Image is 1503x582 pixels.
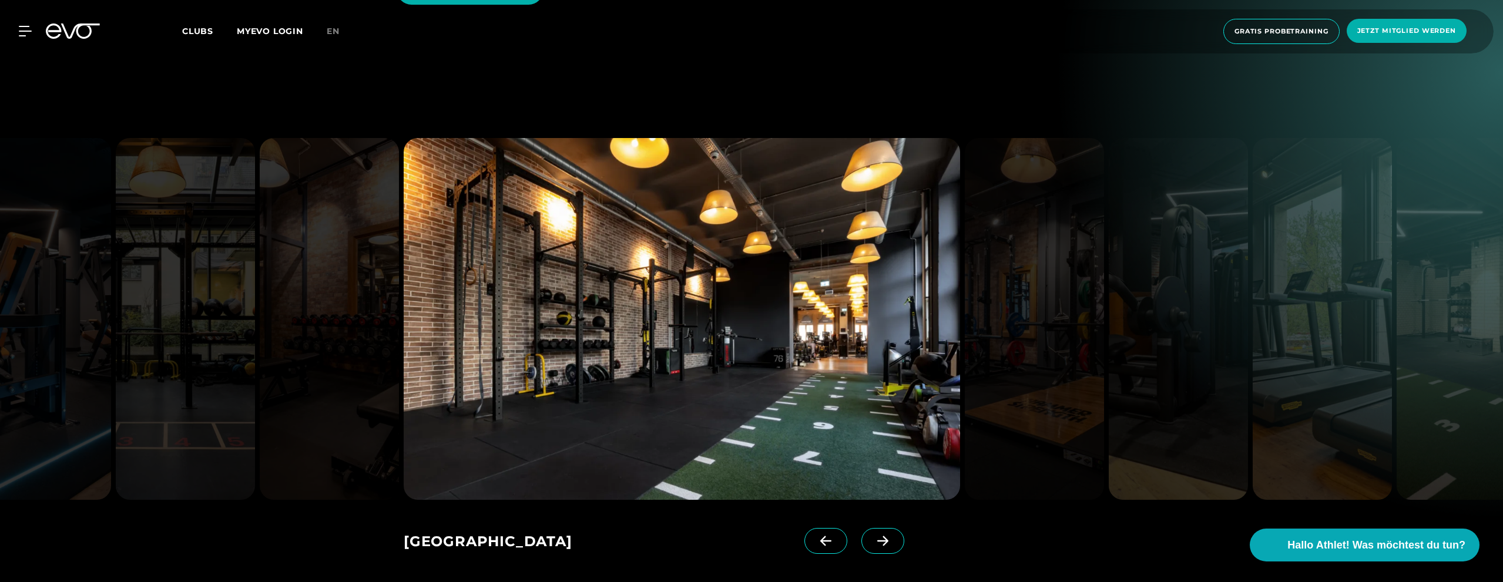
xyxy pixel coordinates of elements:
[1109,138,1248,500] img: evofitness
[116,138,255,500] img: evofitness
[1234,26,1328,36] span: Gratis Probetraining
[1343,19,1470,44] a: Jetzt Mitglied werden
[327,25,354,38] a: en
[1253,138,1392,500] img: evofitness
[182,26,213,36] span: Clubs
[965,138,1104,500] img: evofitness
[1357,26,1456,36] span: Jetzt Mitglied werden
[237,26,303,36] a: MYEVO LOGIN
[327,26,340,36] span: en
[1287,537,1465,553] span: Hallo Athlet! Was möchtest du tun?
[260,138,399,500] img: evofitness
[1250,529,1479,561] button: Hallo Athlet! Was möchtest du tun?
[182,25,237,36] a: Clubs
[404,138,960,500] img: evofitness
[1220,19,1343,44] a: Gratis Probetraining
